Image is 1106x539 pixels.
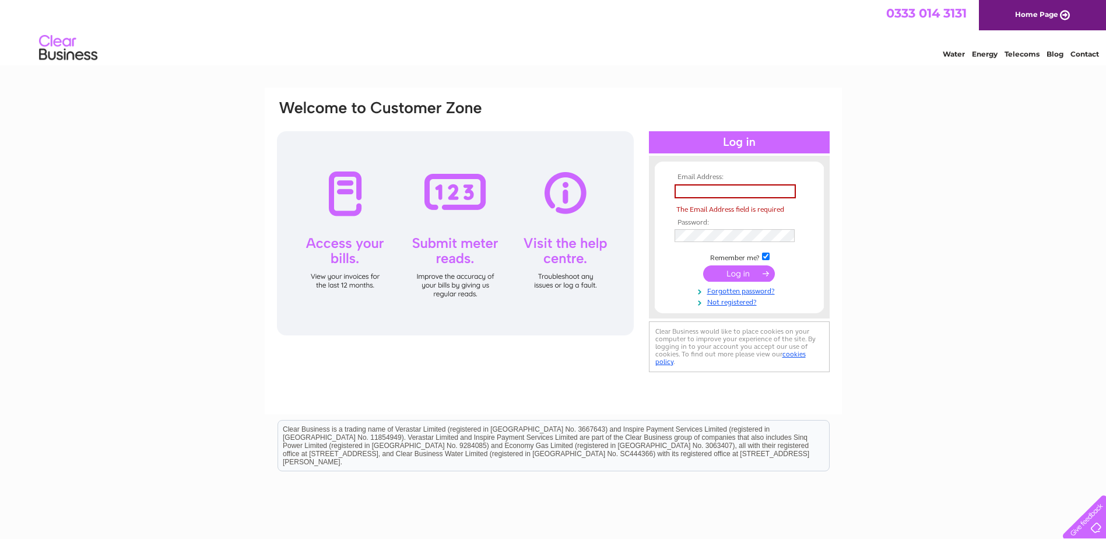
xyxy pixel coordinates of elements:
a: Forgotten password? [675,285,807,296]
div: Clear Business would like to place cookies on your computer to improve your experience of the sit... [649,321,830,372]
th: Email Address: [672,173,807,181]
img: logo.png [38,30,98,66]
td: Remember me? [672,251,807,262]
a: Blog [1047,50,1063,58]
a: 0333 014 3131 [886,6,967,20]
a: Telecoms [1005,50,1040,58]
div: Clear Business is a trading name of Verastar Limited (registered in [GEOGRAPHIC_DATA] No. 3667643... [278,6,829,57]
a: Water [943,50,965,58]
a: Not registered? [675,296,807,307]
input: Submit [703,265,775,282]
a: cookies policy [655,350,806,366]
a: Energy [972,50,998,58]
a: Contact [1070,50,1099,58]
span: The Email Address field is required [676,205,784,213]
th: Password: [672,219,807,227]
